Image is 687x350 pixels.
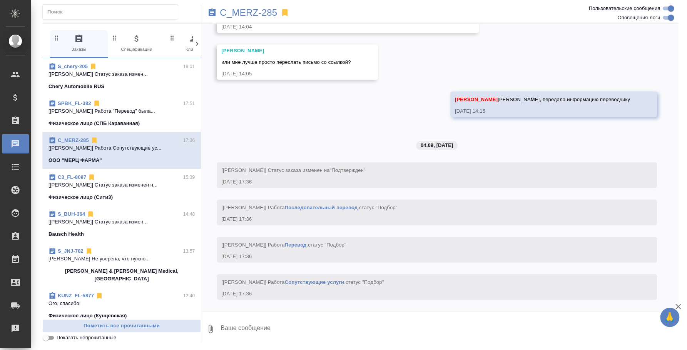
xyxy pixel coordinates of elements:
[47,322,197,330] span: Пометить все прочитанными
[183,292,195,300] p: 12:40
[48,107,195,115] p: [[PERSON_NAME]] Работа "Перевод" была...
[221,205,397,210] span: [[PERSON_NAME]] Работа .
[183,137,195,144] p: 17:36
[93,100,100,107] svg: Отписаться
[48,157,102,164] p: ООО "МЕРЦ ФАРМА"
[221,242,346,248] span: [[PERSON_NAME]] Работа .
[359,205,397,210] span: статус "Подбор"
[221,59,351,65] span: или мне лучше просто переслать письмо со ссылкой?
[48,181,195,189] p: [[PERSON_NAME]] Статус заказа изменен н...
[221,290,630,298] div: [DATE] 17:36
[183,63,195,70] p: 18:01
[455,107,630,115] div: [DATE] 14:15
[330,167,366,173] span: "Подтвержден"
[42,132,201,169] div: C_MERZ-28517:36[[PERSON_NAME]] Работа Сопутствующие ус...ООО "МЕРЦ ФАРМА"
[42,319,201,333] button: Пометить все прочитанными
[58,248,84,254] a: S_JNJ-782
[87,210,94,218] svg: Отписаться
[42,58,201,95] div: S_chery-20518:01[[PERSON_NAME]] Статус заказа измен...Chery Automobile RUS
[48,144,195,152] p: [[PERSON_NAME]] Работа Сопутствующие ус...
[57,334,116,342] span: Показать непрочитанные
[58,137,89,143] a: C_MERZ-285
[58,174,86,180] a: C3_FL-8097
[48,255,195,263] p: [PERSON_NAME] Не уверена, что нужно...
[48,218,195,226] p: [[PERSON_NAME]] Статус заказа измен...
[221,47,351,55] div: [PERSON_NAME]
[221,167,366,173] span: [[PERSON_NAME]] Статус заказа изменен на
[221,178,630,186] div: [DATE] 17:36
[53,34,105,53] span: Заказы
[455,97,630,102] span: [PERSON_NAME], передала информацию переводчику
[48,300,195,307] p: Ого, спасибо!
[42,287,201,324] div: KUNZ_FL-587712:40Ого, спасибо!Физическое лицо (Кунцевская)
[88,173,95,181] svg: Отписаться
[58,63,88,69] a: S_chery-205
[183,210,195,218] p: 14:48
[285,205,358,210] a: Последовательный перевод
[308,242,346,248] span: статус "Подбор"
[48,193,113,201] p: Физическое лицо (Сити3)
[111,34,162,53] span: Спецификации
[220,9,277,17] a: C_MERZ-285
[346,279,384,285] span: статус "Подбор"
[90,137,98,144] svg: Отписаться
[48,230,84,238] p: Bausch Health
[660,308,679,327] button: 🙏
[221,70,351,78] div: [DATE] 14:05
[183,100,195,107] p: 17:51
[221,23,452,31] div: [DATE] 14:04
[421,142,453,149] p: 04.09, [DATE]
[48,120,140,127] p: Физическое лицо (СПБ Караванная)
[48,312,127,320] p: Физическое лицо (Кунцевская)
[169,34,220,53] span: Клиенты
[221,215,630,223] div: [DATE] 17:36
[285,242,307,248] a: Перевод
[42,206,201,243] div: S_BUH-36414:48[[PERSON_NAME]] Статус заказа измен...Bausch Health
[221,279,384,285] span: [[PERSON_NAME]] Работа .
[455,97,498,102] span: [PERSON_NAME]
[617,14,660,22] span: Оповещения-логи
[183,173,195,181] p: 15:39
[183,247,195,255] p: 13:57
[58,100,91,106] a: SPBK_FL-382
[588,5,660,12] span: Пользовательские сообщения
[42,243,201,287] div: S_JNJ-78213:57[PERSON_NAME] Не уверена, что нужно...[PERSON_NAME] & [PERSON_NAME] Medical, [GEOGR...
[285,279,344,285] a: Сопутствующие услуги
[48,267,195,283] p: [PERSON_NAME] & [PERSON_NAME] Medical, [GEOGRAPHIC_DATA]
[58,293,94,298] a: KUNZ_FL-5877
[169,34,176,42] svg: Зажми и перетащи, чтобы поменять порядок вкладок
[53,34,60,42] svg: Зажми и перетащи, чтобы поменять порядок вкладок
[663,309,676,325] span: 🙏
[48,70,195,78] p: [[PERSON_NAME]] Статус заказа измен...
[42,95,201,132] div: SPBK_FL-38217:51[[PERSON_NAME]] Работа "Перевод" была...Физическое лицо (СПБ Караванная)
[47,7,178,17] input: Поиск
[89,63,97,70] svg: Отписаться
[58,211,85,217] a: S_BUH-364
[42,169,201,206] div: C3_FL-809715:39[[PERSON_NAME]] Статус заказа изменен н...Физическое лицо (Сити3)
[111,34,118,42] svg: Зажми и перетащи, чтобы поменять порядок вкладок
[95,292,103,300] svg: Отписаться
[85,247,93,255] svg: Отписаться
[221,253,630,260] div: [DATE] 17:36
[48,83,104,90] p: Chery Automobile RUS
